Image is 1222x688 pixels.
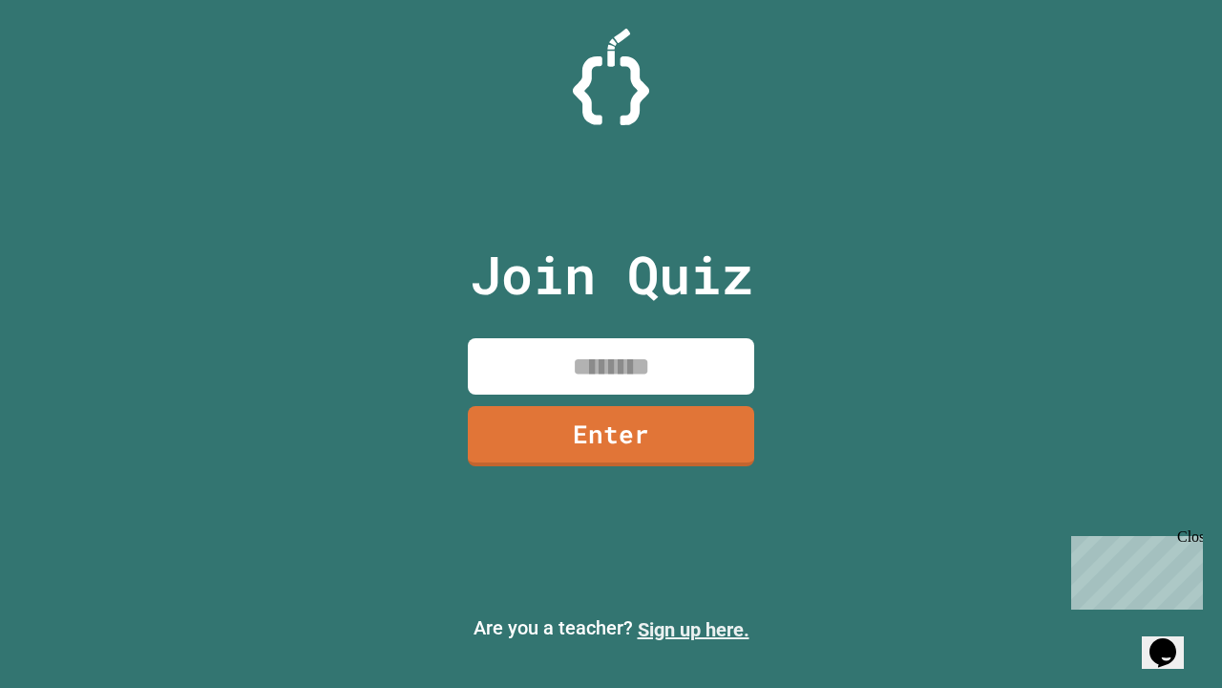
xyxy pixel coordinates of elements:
p: Join Quiz [470,235,753,314]
iframe: chat widget [1064,528,1203,610]
a: Enter [468,406,754,466]
img: Logo.svg [573,29,649,125]
p: Are you a teacher? [15,613,1207,644]
iframe: chat widget [1142,612,1203,669]
div: Chat with us now!Close [8,8,132,121]
a: Sign up here. [638,618,749,641]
